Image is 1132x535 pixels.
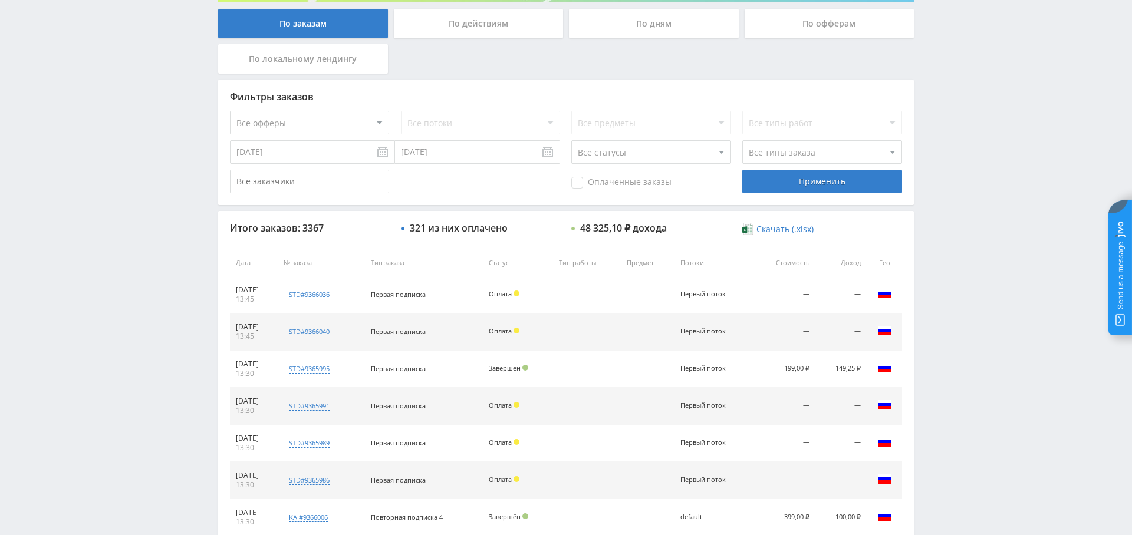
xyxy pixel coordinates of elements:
div: 13:30 [236,406,272,415]
div: 13:45 [236,332,272,341]
div: По офферам [745,9,914,38]
div: [DATE] [236,359,272,369]
div: По заказам [218,9,388,38]
div: Итого заказов: 3367 [230,223,389,233]
div: По локальному лендингу [218,44,388,74]
div: 13:45 [236,295,272,304]
img: rus.png [877,509,891,523]
img: rus.png [877,361,891,375]
th: Статус [483,250,554,276]
img: rus.png [877,286,891,300]
span: Первая подписка [371,475,426,484]
div: std#9365989 [289,438,330,448]
td: 149,25 ₽ [815,351,867,388]
td: — [815,425,867,462]
span: Холд [514,476,519,482]
div: default [680,513,733,521]
td: — [753,462,815,499]
div: std#9365991 [289,401,330,411]
td: — [815,276,867,313]
span: Первая подписка [371,327,426,336]
span: Подтвержден [522,365,528,371]
div: По действиям [394,9,564,38]
div: [DATE] [236,508,272,517]
span: Завершён [489,364,521,372]
span: Оплата [489,438,512,447]
span: Оплата [489,326,512,335]
div: Применить [742,170,901,193]
div: По дням [569,9,739,38]
div: std#9366040 [289,327,330,336]
div: Фильтры заказов [230,91,902,102]
span: Оплата [489,289,512,298]
div: 13:30 [236,369,272,378]
div: 13:30 [236,517,272,527]
th: Потоки [674,250,753,276]
td: — [815,313,867,351]
span: Завершён [489,512,521,521]
td: — [753,313,815,351]
div: 13:30 [236,443,272,453]
div: Первый поток [680,476,733,484]
img: rus.png [877,398,891,412]
div: [DATE] [236,471,272,480]
img: rus.png [877,472,891,486]
span: Оплаченные заказы [571,177,672,189]
span: Первая подписка [371,401,426,410]
div: [DATE] [236,434,272,443]
div: Первый поток [680,365,733,372]
div: [DATE] [236,285,272,295]
div: Первый поток [680,328,733,335]
div: std#9365986 [289,475,330,485]
th: Тип заказа [365,250,483,276]
div: [DATE] [236,397,272,406]
span: Холд [514,328,519,333]
img: rus.png [877,435,891,449]
span: Скачать (.xlsx) [756,224,814,234]
span: Первая подписка [371,290,426,299]
th: Тип работы [553,250,620,276]
span: Холд [514,290,519,296]
div: 321 из них оплачено [410,223,508,233]
div: 48 325,10 ₽ дохода [580,223,667,233]
img: rus.png [877,323,891,338]
th: № заказа [278,250,364,276]
span: Первая подписка [371,364,426,373]
span: Оплата [489,475,512,484]
th: Стоимость [753,250,815,276]
th: Доход [815,250,867,276]
span: Повторная подписка 4 [371,513,443,521]
a: Скачать (.xlsx) [742,223,813,235]
span: Оплата [489,401,512,409]
div: kai#9366006 [289,513,328,522]
div: [DATE] [236,322,272,332]
th: Гео [867,250,902,276]
span: Подтвержден [522,513,528,519]
img: xlsx [742,223,752,235]
div: 13:30 [236,480,272,490]
div: std#9366036 [289,290,330,299]
div: Первый поток [680,439,733,447]
td: — [753,425,815,462]
span: Холд [514,439,519,445]
td: — [753,276,815,313]
th: Предмет [621,250,674,276]
span: Холд [514,402,519,408]
th: Дата [230,250,278,276]
td: — [815,462,867,499]
input: Все заказчики [230,170,389,193]
span: Первая подписка [371,438,426,447]
td: — [815,388,867,425]
td: 199,00 ₽ [753,351,815,388]
div: Первый поток [680,290,733,298]
div: Первый поток [680,402,733,409]
div: std#9365995 [289,364,330,374]
td: — [753,388,815,425]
